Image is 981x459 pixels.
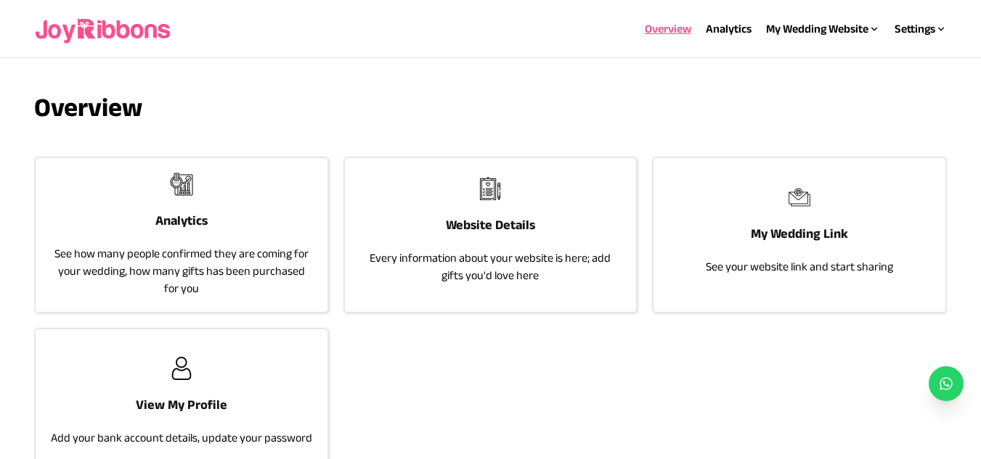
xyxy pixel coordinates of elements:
h3: Analytics [155,210,208,231]
p: Add your bank account details, update your password [51,429,312,447]
a: Overview [645,22,691,35]
img: joyribbons [479,177,502,200]
p: See how many people confirmed they are coming for your wedding, how many gifts has been purchased... [50,245,312,297]
div: My Wedding Website [766,20,880,38]
h3: Overview [34,93,946,122]
img: joyribbons [34,6,174,52]
a: joyribbonsWebsite DetailsEvery information about your website is here; add gifts you'd love here [343,157,638,313]
div: Settings [895,20,947,38]
img: joyribbons [170,357,193,380]
img: joyribbons [170,173,193,196]
p: See your website link and start sharing [706,258,893,276]
h3: Website Details [446,215,535,235]
h3: My Wedding Link [751,223,848,244]
img: joyribbons [788,186,811,209]
p: Every information about your website is here; add gifts you'd love here [359,249,622,284]
a: joyribbonsAnalyticsSee how many people confirmed they are coming for your wedding, how many gifts... [34,157,328,313]
h3: View My Profile [136,394,227,415]
a: Analytics [706,22,752,35]
a: joyribbonsMy Wedding LinkSee your website link and start sharing [652,157,946,313]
